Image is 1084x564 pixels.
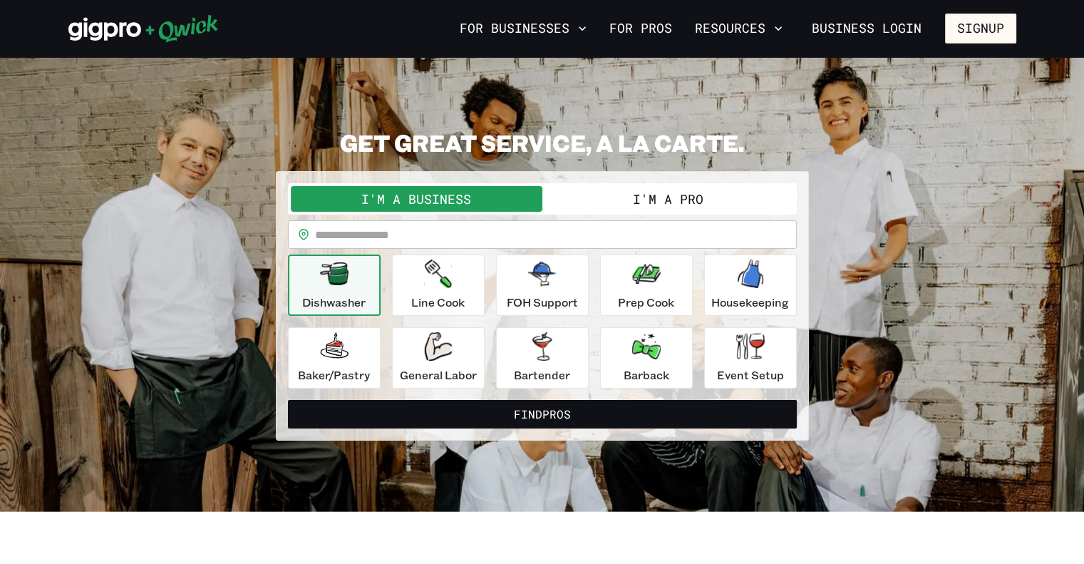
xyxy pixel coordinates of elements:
[454,16,592,41] button: For Businesses
[288,327,381,389] button: Baker/Pastry
[624,366,669,384] p: Barback
[496,255,589,316] button: FOH Support
[514,366,570,384] p: Bartender
[288,400,797,429] button: FindPros
[711,294,789,311] p: Housekeeping
[704,255,797,316] button: Housekeeping
[600,255,693,316] button: Prep Cook
[400,366,477,384] p: General Labor
[704,327,797,389] button: Event Setup
[392,327,485,389] button: General Labor
[542,186,794,212] button: I'm a Pro
[411,294,465,311] p: Line Cook
[507,294,578,311] p: FOH Support
[298,366,370,384] p: Baker/Pastry
[800,14,934,43] a: Business Login
[618,294,674,311] p: Prep Cook
[717,366,784,384] p: Event Setup
[496,327,589,389] button: Bartender
[302,294,366,311] p: Dishwasher
[945,14,1016,43] button: Signup
[689,16,788,41] button: Resources
[604,16,678,41] a: For Pros
[600,327,693,389] button: Barback
[288,255,381,316] button: Dishwasher
[291,186,542,212] button: I'm a Business
[276,128,809,157] h2: GET GREAT SERVICE, A LA CARTE.
[392,255,485,316] button: Line Cook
